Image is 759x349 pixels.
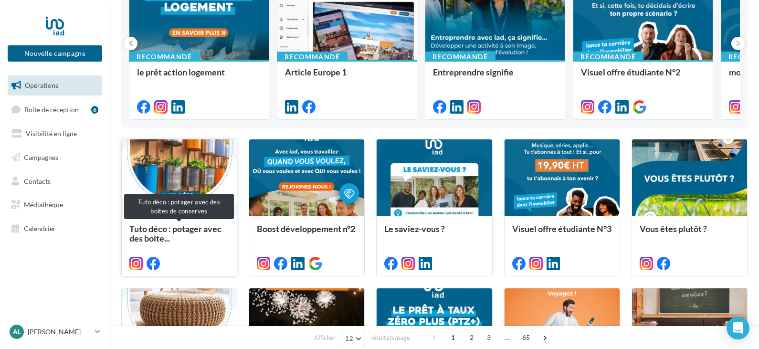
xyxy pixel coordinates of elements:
span: Al [13,327,21,337]
span: Le saviez-vous ? [384,223,445,234]
div: Tuto déco : potager avec des boites de conserves [124,194,234,219]
span: Article Europe 1 [285,67,347,77]
a: Calendrier [6,219,104,239]
a: Visibilité en ligne [6,124,104,144]
span: ... [500,330,515,345]
div: Recommandé [425,52,495,62]
span: 1 [445,330,461,345]
div: Recommandé [573,52,643,62]
span: Vous êtes plutôt ? [640,223,707,234]
span: le prêt action logement [137,67,225,77]
a: Campagnes [6,148,104,168]
span: Afficher [314,333,336,342]
a: Boîte de réception6 [6,99,104,120]
span: Entreprendre signifie [433,67,514,77]
span: Contacts [24,177,51,185]
span: résultats/page [370,333,410,342]
span: Visuel offre étudiante N°3 [512,223,611,234]
p: [PERSON_NAME] [28,327,91,337]
span: Boost développement n°2 [257,223,355,234]
span: Visuel offre étudiante N°2 [581,67,680,77]
div: Recommandé [277,52,348,62]
span: 2 [464,330,479,345]
span: Visibilité en ligne [26,129,77,137]
span: Médiathèque [24,201,63,209]
div: 6 [91,106,98,114]
span: Campagnes [24,153,58,161]
a: Al [PERSON_NAME] [8,323,102,341]
span: 65 [518,330,534,345]
span: Opérations [25,81,58,89]
a: Médiathèque [6,195,104,215]
button: Nouvelle campagne [8,45,102,62]
span: 12 [345,335,353,342]
div: Recommandé [129,52,200,62]
a: Opérations [6,75,104,95]
div: Open Intercom Messenger [727,317,749,339]
span: Calendrier [24,224,56,233]
button: 12 [341,332,365,345]
span: 3 [481,330,496,345]
a: Contacts [6,171,104,191]
span: Boîte de réception [24,105,79,113]
span: Tuto déco : potager avec des boite... [129,223,221,243]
